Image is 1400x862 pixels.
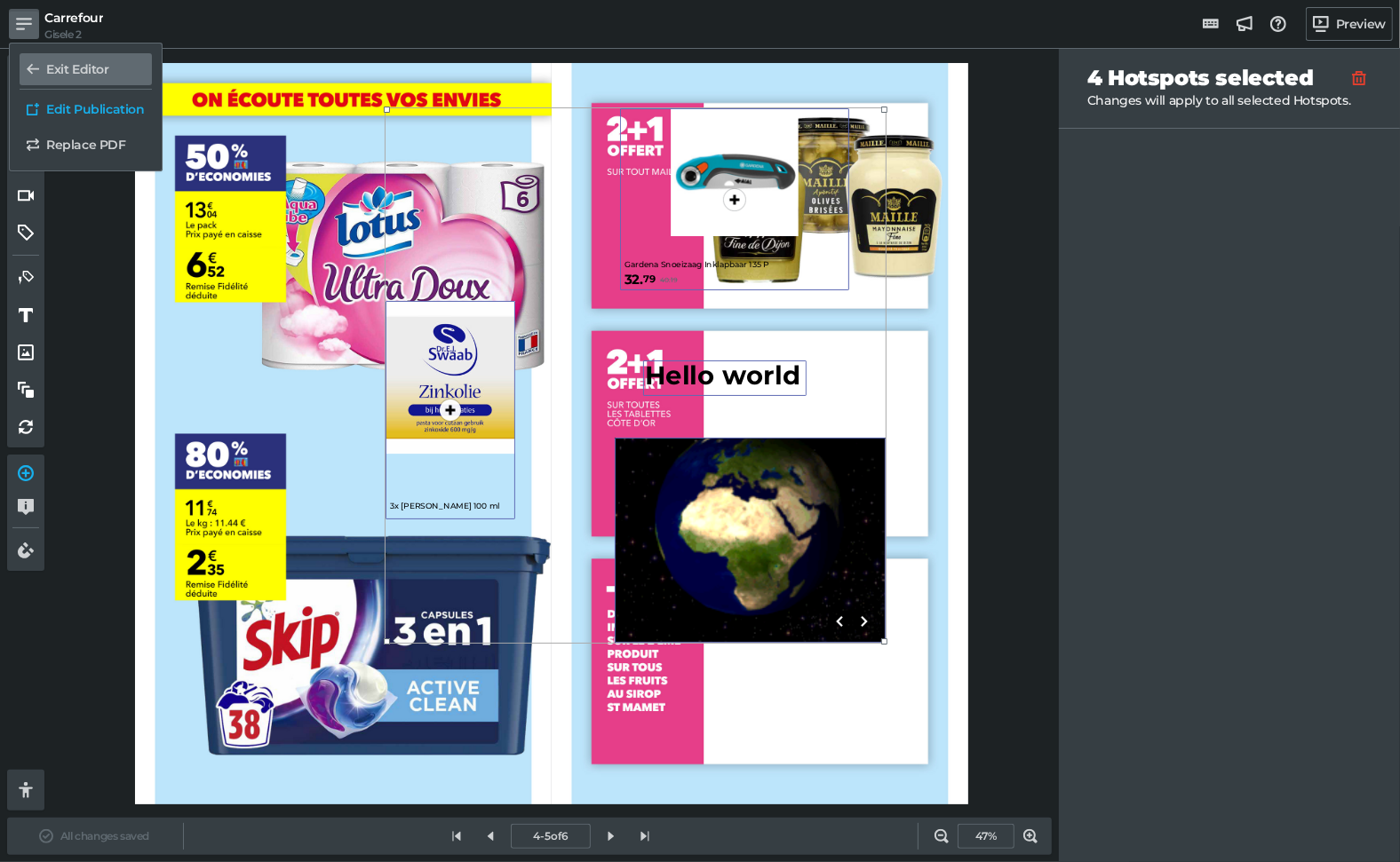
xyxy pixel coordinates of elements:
h5: Edit Publication [46,102,145,117]
a: Exit Editor [20,53,152,85]
h5: Exit Editor [46,62,109,77]
h5: Replace PDF [46,138,126,153]
a: Replace PDF [20,129,152,161]
a: Edit Publication [20,93,152,125]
